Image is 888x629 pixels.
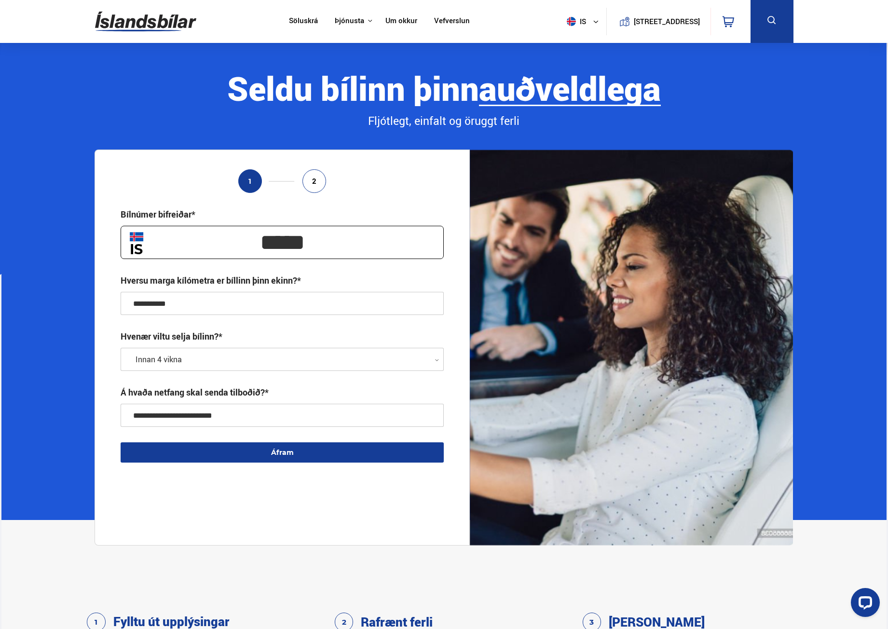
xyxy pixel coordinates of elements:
[567,17,576,26] img: svg+xml;base64,PHN2ZyB4bWxucz0iaHR0cDovL3d3dy53My5vcmcvMjAwMC9zdmciIHdpZHRoPSI1MTIiIGhlaWdodD0iNT...
[95,6,196,37] img: G0Ugv5HjCgRt.svg
[121,274,301,286] div: Hversu marga kílómetra er bíllinn þinn ekinn?*
[95,70,793,106] div: Seldu bílinn þinn
[843,584,884,625] iframe: LiveChat chat widget
[95,113,793,129] div: Fljótlegt, einfalt og öruggt ferli
[121,442,444,463] button: Áfram
[121,386,269,398] div: Á hvaða netfang skal senda tilboðið?*
[479,66,661,110] b: auðveldlega
[563,7,606,36] button: is
[385,16,417,27] a: Um okkur
[612,8,705,35] a: [STREET_ADDRESS]
[248,177,252,185] span: 1
[312,177,316,185] span: 2
[563,17,587,26] span: is
[434,16,470,27] a: Vefverslun
[121,330,222,342] label: Hvenær viltu selja bílinn?*
[335,16,364,26] button: Þjónusta
[289,16,318,27] a: Söluskrá
[638,17,697,26] button: [STREET_ADDRESS]
[121,208,195,220] div: Bílnúmer bifreiðar*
